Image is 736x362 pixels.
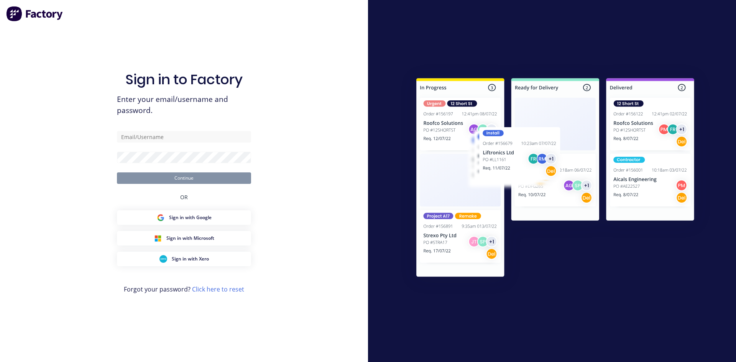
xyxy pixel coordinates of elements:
img: Sign in [399,63,711,295]
span: Forgot your password? [124,285,244,294]
input: Email/Username [117,131,251,143]
span: Enter your email/username and password. [117,94,251,116]
button: Continue [117,172,251,184]
span: Sign in with Google [169,214,212,221]
img: Google Sign in [157,214,164,221]
img: Microsoft Sign in [154,234,162,242]
div: OR [180,184,188,210]
span: Sign in with Microsoft [166,235,214,242]
h1: Sign in to Factory [125,71,243,88]
button: Microsoft Sign inSign in with Microsoft [117,231,251,246]
button: Xero Sign inSign in with Xero [117,252,251,266]
img: Xero Sign in [159,255,167,263]
span: Sign in with Xero [172,256,209,262]
button: Google Sign inSign in with Google [117,210,251,225]
img: Factory [6,6,64,21]
a: Click here to reset [192,285,244,293]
